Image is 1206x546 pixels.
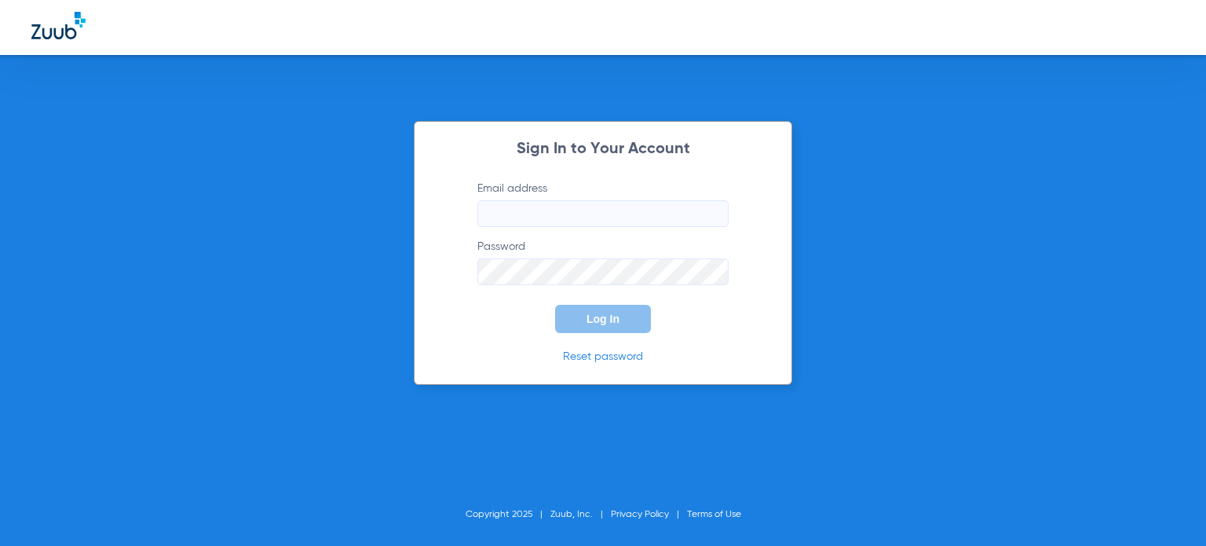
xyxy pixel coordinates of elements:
[587,313,619,325] span: Log In
[477,258,729,285] input: Password
[687,510,741,519] a: Terms of Use
[555,305,651,333] button: Log In
[550,507,611,522] li: Zuub, Inc.
[454,141,752,157] h2: Sign In to Your Account
[466,507,550,522] li: Copyright 2025
[31,12,86,39] img: Zuub Logo
[477,200,729,227] input: Email address
[477,181,729,227] label: Email address
[477,239,729,285] label: Password
[611,510,669,519] a: Privacy Policy
[563,351,643,362] a: Reset password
